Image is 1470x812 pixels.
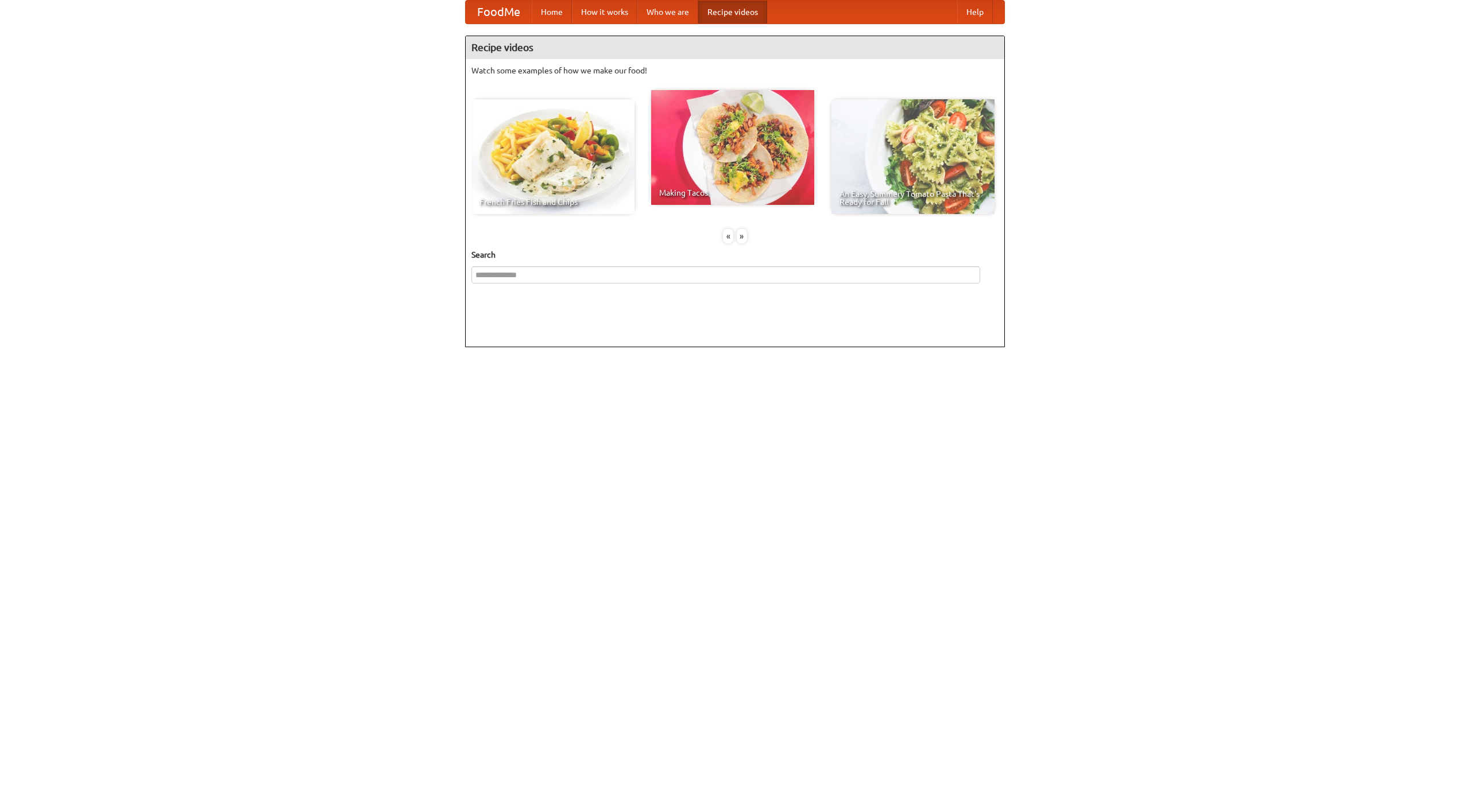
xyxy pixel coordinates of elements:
[957,1,993,24] a: Help
[831,99,995,214] a: An Easy, Summery Tomato Pasta That's Ready for Fall
[723,229,733,243] div: «
[471,249,999,261] h5: Search
[637,1,698,24] a: Who we are
[572,1,637,24] a: How it works
[466,1,532,24] a: FoodMe
[737,229,747,243] div: »
[471,99,635,214] a: French Fries Fish and Chips
[651,90,814,205] a: Making Tacos
[659,189,806,197] span: Making Tacos
[698,1,767,24] a: Recipe videos
[471,65,999,76] p: Watch some examples of how we make our food!
[479,198,626,206] span: French Fries Fish and Chips
[466,36,1004,59] h4: Recipe videos
[532,1,572,24] a: Home
[840,190,987,206] span: An Easy, Summery Tomato Pasta That's Ready for Fall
